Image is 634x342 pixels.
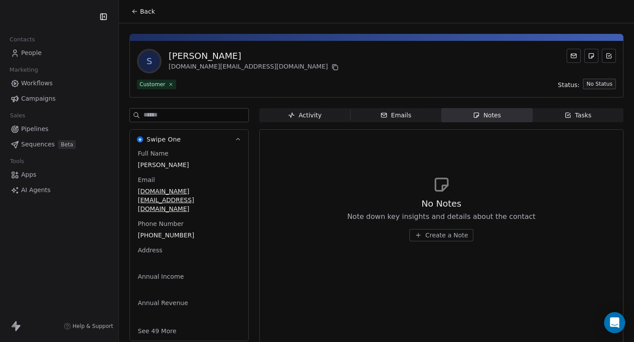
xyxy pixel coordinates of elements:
button: Create a Note [409,229,473,241]
span: Back [140,7,155,16]
div: [DOMAIN_NAME][EMAIL_ADDRESS][DOMAIN_NAME] [169,62,340,73]
button: Back [126,4,160,19]
div: Emails [380,111,411,120]
button: No Status [583,79,616,89]
span: Workflows [21,79,53,88]
div: Open Intercom Messenger [604,312,625,333]
span: AI Agents [21,186,51,195]
span: Beta [58,140,76,149]
button: Swipe OneSwipe One [130,130,248,149]
span: Swipe One [147,135,181,144]
span: Create a Note [425,231,468,240]
span: People [21,48,42,58]
span: Sales [6,109,29,122]
span: Email [136,175,157,184]
span: Annual Revenue [136,298,190,307]
div: Swipe OneSwipe One [130,149,248,341]
span: Pipelines [21,124,48,134]
span: Status: [558,80,579,89]
span: Phone Number [136,219,185,228]
span: s [139,51,160,72]
a: SequencesBeta [7,137,111,152]
span: Address [136,246,164,255]
a: Help & Support [64,323,113,330]
span: Campaigns [21,94,55,103]
span: Annual Income [136,272,186,281]
span: [DOMAIN_NAME][EMAIL_ADDRESS][DOMAIN_NAME] [138,187,240,213]
a: People [7,46,111,60]
span: [PHONE_NUMBER] [138,231,240,240]
span: Marketing [6,63,42,76]
span: No Notes [421,197,461,210]
span: Note down key insights and details about the contact [347,211,536,222]
img: Swipe One [137,136,143,142]
span: Apps [21,170,37,179]
span: [PERSON_NAME] [138,160,240,169]
a: Apps [7,167,111,182]
span: Tools [6,155,28,168]
span: Sequences [21,140,55,149]
a: Campaigns [7,91,111,106]
a: Pipelines [7,122,111,136]
button: See 49 More [133,323,182,339]
a: Workflows [7,76,111,91]
div: Tasks [564,111,592,120]
div: [PERSON_NAME] [169,50,340,62]
span: Contacts [6,33,39,46]
span: Full Name [136,149,170,158]
a: AI Agents [7,183,111,197]
span: Help & Support [73,323,113,330]
div: Activity [288,111,321,120]
div: Customer [140,80,166,88]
